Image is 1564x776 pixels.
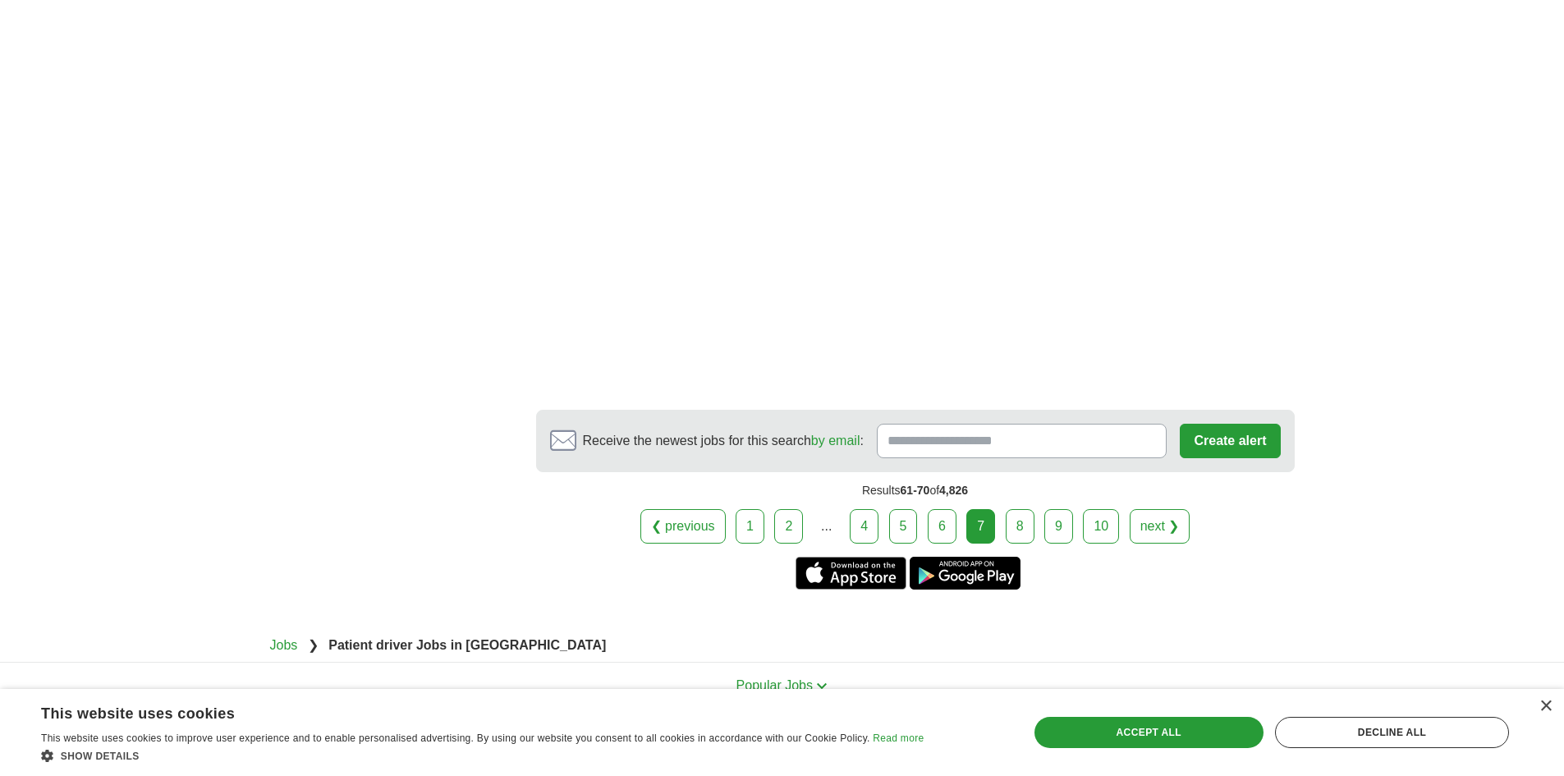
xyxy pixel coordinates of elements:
div: Accept all [1034,717,1264,748]
span: Receive the newest jobs for this search : [583,431,864,451]
a: Read more, opens a new window [873,732,924,744]
span: 61-70 [901,484,930,497]
a: 4 [850,509,878,544]
div: This website uses cookies [41,699,883,723]
a: Get the iPhone app [796,557,906,590]
span: Show details [61,751,140,762]
a: 8 [1006,509,1034,544]
a: 1 [736,509,764,544]
span: Popular Jobs [736,678,813,692]
a: ❮ previous [640,509,726,544]
span: ❯ [308,638,319,652]
a: next ❯ [1130,509,1190,544]
a: 2 [774,509,803,544]
a: Jobs [270,638,298,652]
div: Close [1539,700,1552,713]
a: 5 [889,509,918,544]
a: 9 [1044,509,1073,544]
div: Decline all [1275,717,1509,748]
a: 10 [1083,509,1119,544]
div: ... [810,510,843,543]
img: toggle icon [816,682,828,690]
span: 4,826 [939,484,968,497]
button: Create alert [1180,424,1280,458]
a: 6 [928,509,956,544]
div: Results of [536,472,1295,509]
div: 7 [966,509,995,544]
strong: Patient driver Jobs in [GEOGRAPHIC_DATA] [328,638,606,652]
a: by email [811,434,860,448]
span: This website uses cookies to improve user experience and to enable personalised advertising. By u... [41,732,870,744]
div: Show details [41,747,924,764]
a: Get the Android app [910,557,1020,590]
